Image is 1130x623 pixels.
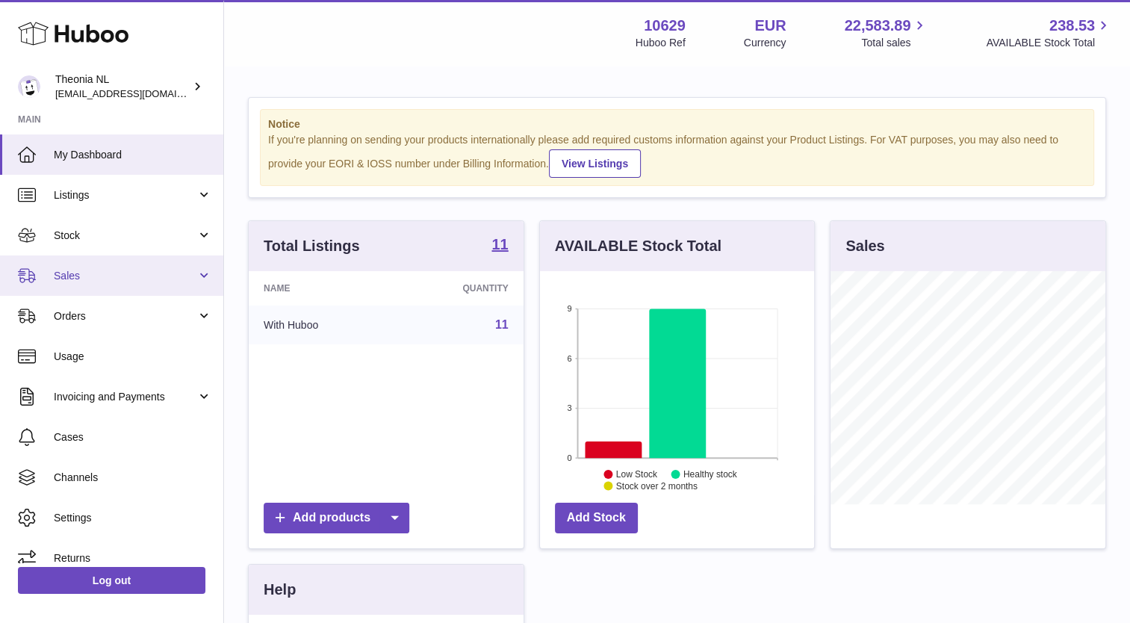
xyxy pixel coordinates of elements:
[844,16,928,50] a: 22,583.89 Total sales
[986,16,1112,50] a: 238.53 AVAILABLE Stock Total
[986,36,1112,50] span: AVAILABLE Stock Total
[754,16,786,36] strong: EUR
[55,72,190,101] div: Theonia NL
[567,453,571,462] text: 0
[249,306,394,344] td: With Huboo
[567,354,571,363] text: 6
[636,36,686,50] div: Huboo Ref
[54,471,212,485] span: Channels
[54,511,212,525] span: Settings
[616,469,658,480] text: Low Stock
[54,430,212,444] span: Cases
[54,188,196,202] span: Listings
[264,236,360,256] h3: Total Listings
[555,236,721,256] h3: AVAILABLE Stock Total
[54,148,212,162] span: My Dashboard
[495,318,509,331] a: 11
[567,304,571,313] text: 9
[844,16,910,36] span: 22,583.89
[18,75,40,98] img: info@wholesomegoods.eu
[683,469,738,480] text: Healthy stock
[268,117,1086,131] strong: Notice
[491,237,508,255] a: 11
[264,503,409,533] a: Add products
[54,350,212,364] span: Usage
[861,36,928,50] span: Total sales
[845,236,884,256] h3: Sales
[54,551,212,565] span: Returns
[394,271,524,306] th: Quantity
[264,580,296,600] h3: Help
[55,87,220,99] span: [EMAIL_ADDRESS][DOMAIN_NAME]
[744,36,786,50] div: Currency
[268,133,1086,178] div: If you're planning on sending your products internationally please add required customs informati...
[54,229,196,243] span: Stock
[616,481,698,492] text: Stock over 2 months
[549,149,641,178] a: View Listings
[555,503,638,533] a: Add Stock
[567,403,571,412] text: 3
[18,567,205,594] a: Log out
[491,237,508,252] strong: 11
[54,309,196,323] span: Orders
[249,271,394,306] th: Name
[1049,16,1095,36] span: 238.53
[54,269,196,283] span: Sales
[54,390,196,404] span: Invoicing and Payments
[644,16,686,36] strong: 10629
